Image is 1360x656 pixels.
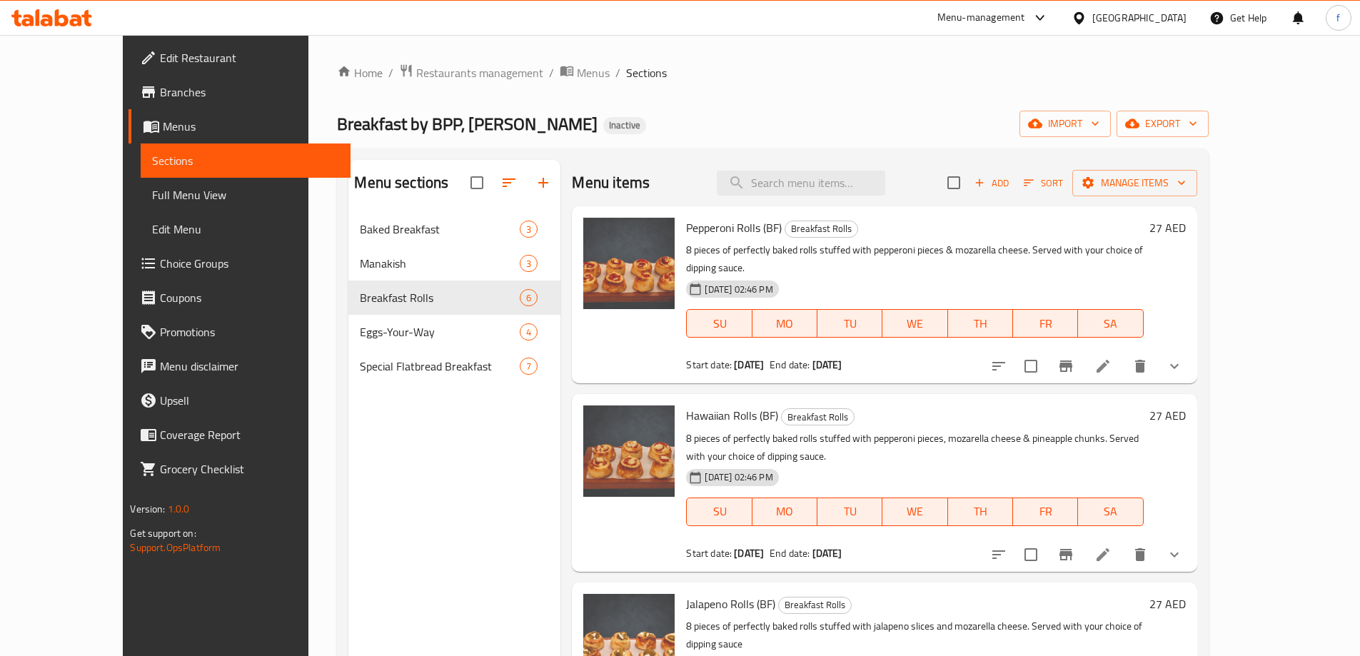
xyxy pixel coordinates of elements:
[686,309,752,338] button: SU
[577,64,610,81] span: Menus
[526,166,560,200] button: Add section
[152,152,338,169] span: Sections
[626,64,667,81] span: Sections
[1123,538,1157,572] button: delete
[360,323,520,340] div: Eggs-Your-Way
[337,108,598,140] span: Breakfast by BPP, [PERSON_NAME]
[686,241,1143,277] p: 8 pieces of perfectly baked rolls stuffed with pepperoni pieces & mozarella cheese. Served with y...
[1166,358,1183,375] svg: Show Choices
[758,313,812,334] span: MO
[129,281,350,315] a: Coupons
[1013,309,1078,338] button: FR
[812,355,842,374] b: [DATE]
[129,109,350,143] a: Menus
[520,255,538,272] div: items
[1019,111,1111,137] button: import
[520,323,538,340] div: items
[160,426,338,443] span: Coverage Report
[1016,351,1046,381] span: Select to update
[549,64,554,81] li: /
[129,383,350,418] a: Upsell
[1157,349,1192,383] button: show more
[520,257,537,271] span: 3
[141,212,350,246] a: Edit Menu
[1092,10,1187,26] div: [GEOGRAPHIC_DATA]
[1019,501,1072,522] span: FR
[399,64,543,82] a: Restaurants management
[360,358,520,375] span: Special Flatbread Breakfast
[937,9,1025,26] div: Menu-management
[520,223,537,236] span: 3
[888,313,942,334] span: WE
[1020,172,1067,194] button: Sort
[168,500,190,518] span: 1.0.0
[752,498,817,526] button: MO
[160,84,338,101] span: Branches
[348,349,560,383] div: Special Flatbread Breakfast7
[1123,349,1157,383] button: delete
[823,313,877,334] span: TU
[163,118,338,135] span: Menus
[603,119,646,131] span: Inactive
[686,355,732,374] span: Start date:
[1336,10,1340,26] span: f
[462,168,492,198] span: Select all sections
[1166,546,1183,563] svg: Show Choices
[360,255,520,272] span: Manakish
[778,597,852,614] div: Breakfast Rolls
[520,360,537,373] span: 7
[686,593,775,615] span: Jalapeno Rolls (BF)
[141,143,350,178] a: Sections
[1078,309,1143,338] button: SA
[492,166,526,200] span: Sort sections
[348,281,560,315] div: Breakfast Rolls6
[160,323,338,340] span: Promotions
[954,501,1007,522] span: TH
[160,358,338,375] span: Menu disclaimer
[686,544,732,562] span: Start date:
[129,246,350,281] a: Choice Groups
[1084,313,1137,334] span: SA
[686,498,752,526] button: SU
[129,349,350,383] a: Menu disclaimer
[129,41,350,75] a: Edit Restaurant
[1019,313,1072,334] span: FR
[785,221,857,237] span: Breakfast Rolls
[360,221,520,238] span: Baked Breakfast
[1031,115,1099,133] span: import
[520,221,538,238] div: items
[817,498,882,526] button: TU
[770,544,810,562] span: End date:
[948,498,1013,526] button: TH
[758,501,812,522] span: MO
[520,291,537,305] span: 6
[939,168,969,198] span: Select section
[348,206,560,389] nav: Menu sections
[130,538,221,557] a: Support.OpsPlatform
[337,64,1208,82] nav: breadcrumb
[152,186,338,203] span: Full Menu View
[583,218,675,309] img: Pepperoni Rolls (BF)
[572,172,650,193] h2: Menu items
[785,221,858,238] div: Breakfast Rolls
[1024,175,1063,191] span: Sort
[817,309,882,338] button: TU
[337,64,383,81] a: Home
[416,64,543,81] span: Restaurants management
[1072,170,1197,196] button: Manage items
[520,289,538,306] div: items
[972,175,1011,191] span: Add
[360,289,520,306] span: Breakfast Rolls
[129,452,350,486] a: Grocery Checklist
[520,326,537,339] span: 4
[734,544,764,562] b: [DATE]
[770,355,810,374] span: End date:
[888,501,942,522] span: WE
[686,217,782,238] span: Pepperoni Rolls (BF)
[1014,172,1072,194] span: Sort items
[160,289,338,306] span: Coupons
[160,255,338,272] span: Choice Groups
[692,501,746,522] span: SU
